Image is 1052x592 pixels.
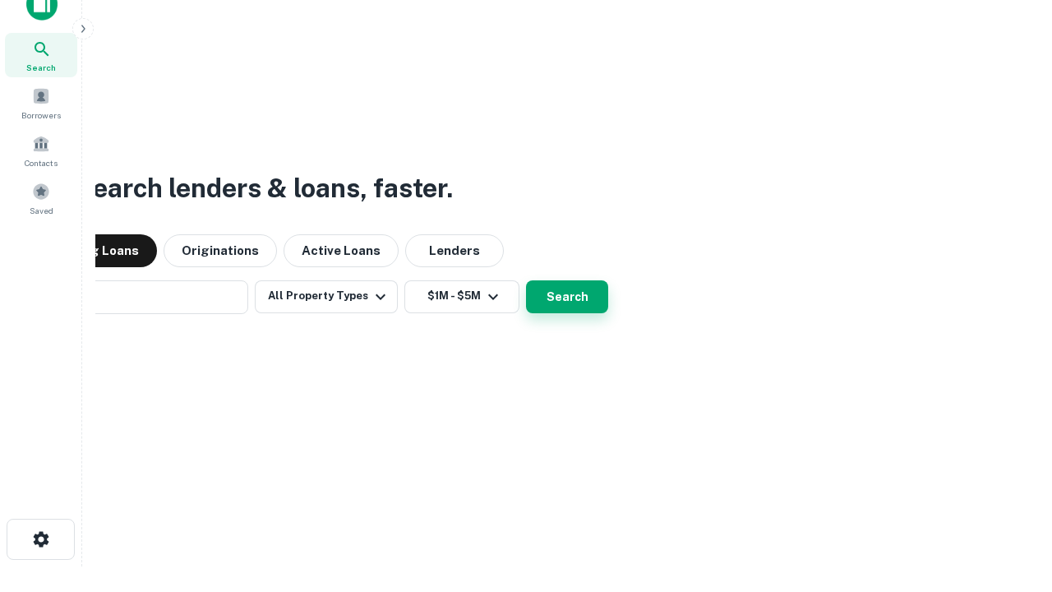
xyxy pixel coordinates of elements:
[75,169,453,208] h3: Search lenders & loans, faster.
[5,81,77,125] a: Borrowers
[255,280,398,313] button: All Property Types
[26,61,56,74] span: Search
[284,234,399,267] button: Active Loans
[5,33,77,77] a: Search
[25,156,58,169] span: Contacts
[526,280,608,313] button: Search
[30,204,53,217] span: Saved
[405,234,504,267] button: Lenders
[21,109,61,122] span: Borrowers
[5,176,77,220] a: Saved
[164,234,277,267] button: Originations
[5,128,77,173] a: Contacts
[404,280,519,313] button: $1M - $5M
[970,460,1052,539] iframe: Chat Widget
